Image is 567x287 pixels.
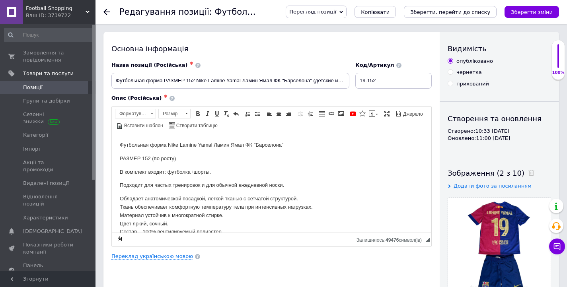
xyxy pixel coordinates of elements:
a: Вставити повідомлення [368,109,379,118]
div: Кiлькiсть символiв [357,235,426,243]
a: Підкреслений (⌘+U) [212,109,221,118]
a: Зображення [337,109,345,118]
span: ✱ [164,94,168,99]
button: Копіювати [355,6,396,18]
a: Розмір [158,109,191,118]
a: Вставити/видалити маркований список [253,109,262,118]
span: Видалені позиції [23,180,69,187]
i: Зберегти зміни [511,9,553,15]
span: Категорії [23,132,48,139]
span: Групи та добірки [23,97,70,105]
span: ✱ [190,61,193,66]
button: Зберегти, перейти до списку [404,6,497,18]
span: Позиції [23,84,43,91]
a: Вставити шаблон [115,121,164,130]
a: Зменшити відступ [296,109,305,118]
span: Додати фото за посиланням [454,183,532,189]
div: прихований [456,80,489,87]
a: Повернути (⌘+Z) [232,109,240,118]
span: Відновлення позицій [23,193,74,207]
p: Подходит для частых тренировок и для обычной ежедневной носки. [8,48,312,56]
a: Жирний (⌘+B) [193,109,202,118]
span: Імпорт [23,145,41,153]
span: Опис (Російська) [111,95,162,101]
iframe: Редактор, AABC38C2-07BE-467F-9FC8-15C038A98F13 [112,133,431,233]
button: Зберегти зміни [505,6,559,18]
span: Форматування [115,109,148,118]
a: Переклад українською мовою [111,253,193,260]
a: Додати відео з YouTube [349,109,357,118]
span: Створити таблицю [175,122,218,129]
div: 100% Якість заповнення [551,40,565,80]
a: Форматування [115,109,156,118]
a: По лівому краю [265,109,274,118]
a: Видалити форматування [222,109,231,118]
a: Зробити резервну копію зараз [115,235,124,243]
p: Футбольная форма Nike Lamine Yamal Ламин Ямал ФК "Барселона" [8,8,312,16]
a: Створити таблицю [168,121,219,130]
div: Зображення (2 з 10) [448,168,551,178]
div: Основна інформація [111,44,432,54]
div: опубліковано [456,58,493,65]
span: Товари та послуги [23,70,74,77]
body: Редактор, AABC38C2-07BE-467F-9FC8-15C038A98F13 [8,8,312,171]
div: Повернутися назад [103,9,110,15]
a: По центру [275,109,283,118]
span: Перегляд позиції [289,9,336,15]
span: Football Shopping [26,5,86,12]
span: Код/Артикул [355,62,394,68]
a: Вставити/Редагувати посилання (⌘+L) [327,109,336,118]
div: Створено: 10:33 [DATE] [448,128,551,135]
div: Створення та оновлення [448,114,551,124]
a: Вставити/видалити нумерований список [244,109,252,118]
button: Чат з покупцем [549,239,565,254]
span: [DEMOGRAPHIC_DATA] [23,228,82,235]
div: Ваш ID: 3739722 [26,12,95,19]
p: РАЗМЕР 152 (по росту) [8,21,312,30]
div: чернетка [456,69,482,76]
input: Наприклад, H&M жіноча сукня зелена 38 розмір вечірня максі з блискітками [111,73,349,89]
a: Максимізувати [382,109,391,118]
i: Зберегти, перейти до списку [410,9,490,15]
span: Показники роботи компанії [23,241,74,256]
span: Акції та промокоди [23,159,74,173]
span: Характеристики [23,214,68,221]
span: Потягніть для зміни розмірів [426,238,430,242]
a: Джерело [394,109,424,118]
a: По правому краю [284,109,293,118]
span: Вставити шаблон [123,122,163,129]
span: Панель управління [23,262,74,276]
span: Назва позиції (Російська) [111,62,188,68]
a: Збільшити відступ [306,109,314,118]
span: Замовлення та повідомлення [23,49,74,64]
span: Сезонні знижки [23,111,74,125]
a: Таблиця [318,109,326,118]
span: Джерело [402,111,423,118]
a: Курсив (⌘+I) [203,109,212,118]
p: Обладает анатомической посадкой, легкой тканью с сетчатой структурой. Ткань обеспечивает комфортн... [8,62,312,103]
span: Копіювати [361,9,390,15]
span: Розмір [159,109,183,118]
span: 49476 [386,237,399,243]
input: Пошук [4,28,94,42]
div: Оновлено: 11:00 [DATE] [448,135,551,142]
a: Вставити іконку [358,109,367,118]
div: Видимість [448,44,551,54]
div: 100% [552,70,565,76]
p: В комплект входит: футболка+шорты. [8,35,312,43]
